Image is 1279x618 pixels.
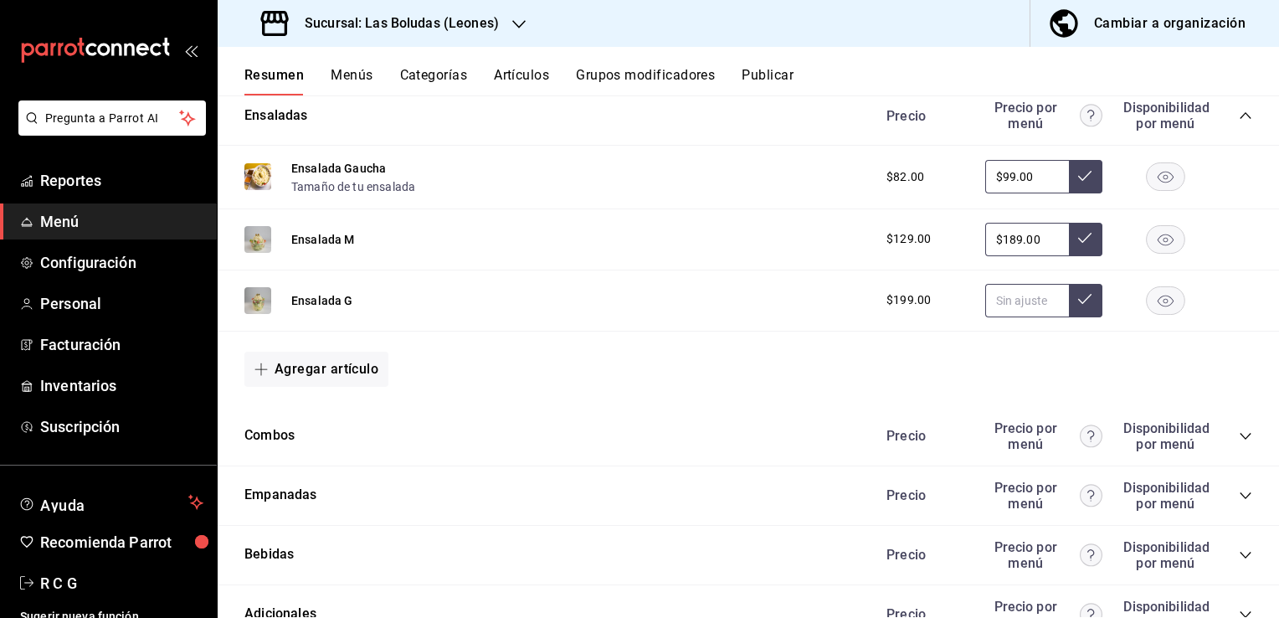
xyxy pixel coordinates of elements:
[870,428,977,444] div: Precio
[244,67,1279,95] div: navigation tabs
[576,67,715,95] button: Grupos modificadores
[291,178,415,195] button: Tamaño de tu ensalada
[985,539,1102,571] div: Precio por menú
[886,230,931,248] span: $129.00
[40,531,203,554] span: Recomienda Parrot
[1239,548,1252,562] button: collapse-category-row
[291,160,386,177] button: Ensalada Gaucha
[40,492,182,512] span: Ayuda
[742,67,794,95] button: Publicar
[1123,420,1207,452] div: Disponibilidad por menú
[494,67,549,95] button: Artículos
[291,231,355,248] button: Ensalada M
[870,108,977,124] div: Precio
[12,121,206,139] a: Pregunta a Parrot AI
[985,223,1069,256] input: Sin ajuste
[244,426,295,445] button: Combos
[40,169,203,192] span: Reportes
[1094,12,1246,35] div: Cambiar a organización
[291,292,353,309] button: Ensalada G
[40,415,203,438] span: Suscripción
[985,420,1102,452] div: Precio por menú
[870,487,977,503] div: Precio
[40,251,203,274] span: Configuración
[45,110,180,127] span: Pregunta a Parrot AI
[18,100,206,136] button: Pregunta a Parrot AI
[1123,539,1207,571] div: Disponibilidad por menú
[1123,480,1207,512] div: Disponibilidad por menú
[985,100,1102,131] div: Precio por menú
[40,292,203,315] span: Personal
[886,291,931,309] span: $199.00
[985,160,1069,193] input: Sin ajuste
[400,67,468,95] button: Categorías
[291,13,499,33] h3: Sucursal: Las Boludas (Leones)
[985,480,1102,512] div: Precio por menú
[184,44,198,57] button: open_drawer_menu
[244,287,271,314] img: Preview
[886,168,924,186] span: $82.00
[870,547,977,563] div: Precio
[40,333,203,356] span: Facturación
[244,226,271,253] img: Preview
[244,545,294,564] button: Bebidas
[244,106,308,126] button: Ensaladas
[40,210,203,233] span: Menú
[40,374,203,397] span: Inventarios
[331,67,372,95] button: Menús
[1239,489,1252,502] button: collapse-category-row
[244,67,304,95] button: Resumen
[985,284,1069,317] input: Sin ajuste
[1123,100,1207,131] div: Disponibilidad por menú
[1239,109,1252,122] button: collapse-category-row
[40,572,203,595] span: R C G
[244,352,388,387] button: Agregar artículo
[1239,430,1252,443] button: collapse-category-row
[244,163,271,190] img: Preview
[244,486,317,505] button: Empanadas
